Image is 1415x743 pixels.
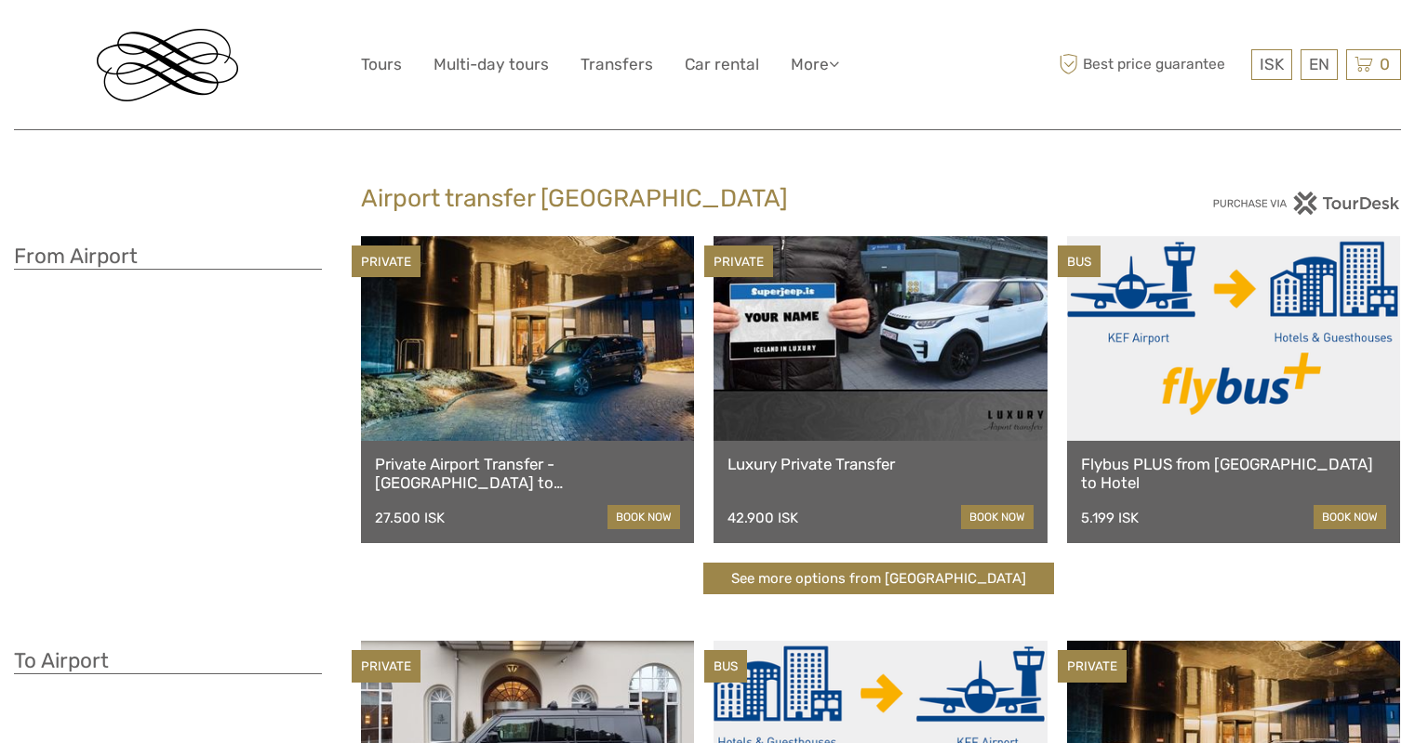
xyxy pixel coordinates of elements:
[361,51,402,78] a: Tours
[704,650,747,683] div: BUS
[581,51,653,78] a: Transfers
[1054,49,1247,80] span: Best price guarantee
[1058,650,1127,683] div: PRIVATE
[1301,49,1338,80] div: EN
[14,648,322,674] h3: To Airport
[1081,455,1386,493] a: Flybus PLUS from [GEOGRAPHIC_DATA] to Hotel
[434,51,549,78] a: Multi-day tours
[1081,510,1139,526] div: 5.199 ISK
[97,29,238,101] img: Reykjavik Residence
[685,51,759,78] a: Car rental
[1377,55,1393,73] span: 0
[352,650,420,683] div: PRIVATE
[1212,192,1401,215] img: PurchaseViaTourDesk.png
[375,455,680,493] a: Private Airport Transfer - [GEOGRAPHIC_DATA] to [GEOGRAPHIC_DATA]
[728,510,798,526] div: 42.900 ISK
[961,505,1034,529] a: book now
[375,510,445,526] div: 27.500 ISK
[14,244,322,270] h3: From Airport
[361,184,1055,214] h2: Airport transfer [GEOGRAPHIC_DATA]
[352,245,420,278] div: PRIVATE
[704,245,773,278] div: PRIVATE
[1260,55,1284,73] span: ISK
[728,455,1033,473] a: Luxury Private Transfer
[1314,505,1386,529] a: book now
[607,505,680,529] a: book now
[703,563,1054,595] a: See more options from [GEOGRAPHIC_DATA]
[791,51,839,78] a: More
[1058,245,1101,278] div: BUS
